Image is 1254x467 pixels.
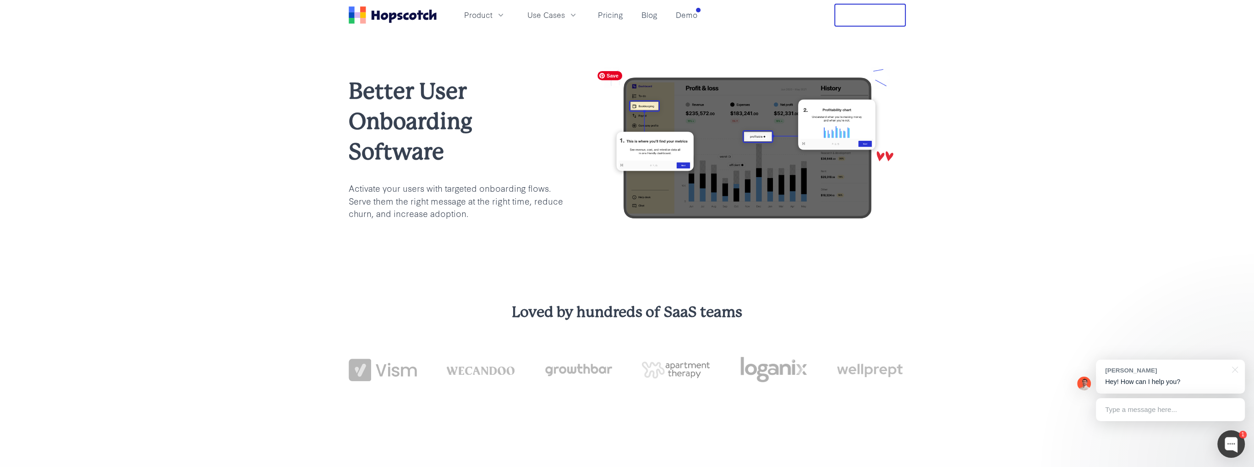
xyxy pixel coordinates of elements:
span: Product [464,9,493,21]
p: Hey! How can I help you? [1105,377,1236,387]
a: Home [349,6,437,24]
div: 1 [1239,431,1247,439]
h1: Better User Onboarding Software [349,76,564,167]
a: Blog [638,7,661,22]
span: Save [597,71,622,80]
img: wellprept logo [837,361,905,380]
div: Type a message here... [1096,398,1245,421]
img: Mark Spera [1077,377,1091,390]
p: Activate your users with targeted onboarding flows. Serve them the right message at the right tim... [349,182,564,220]
img: vism logo [349,359,417,382]
img: wecandoo-logo [446,365,515,375]
img: loganix-logo [739,352,808,388]
img: growthbar-logo [544,364,612,377]
h3: Loved by hundreds of SaaS teams [349,302,906,322]
a: Pricing [594,7,627,22]
a: Demo [672,7,701,22]
button: Free Trial [834,4,906,27]
div: [PERSON_NAME] [1105,366,1227,375]
img: user onboarding with hopscotch update [593,67,906,229]
img: png-apartment-therapy-house-studio-apartment-home [641,361,710,379]
button: Product [459,7,511,22]
span: Use Cases [527,9,565,21]
button: Use Cases [522,7,583,22]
